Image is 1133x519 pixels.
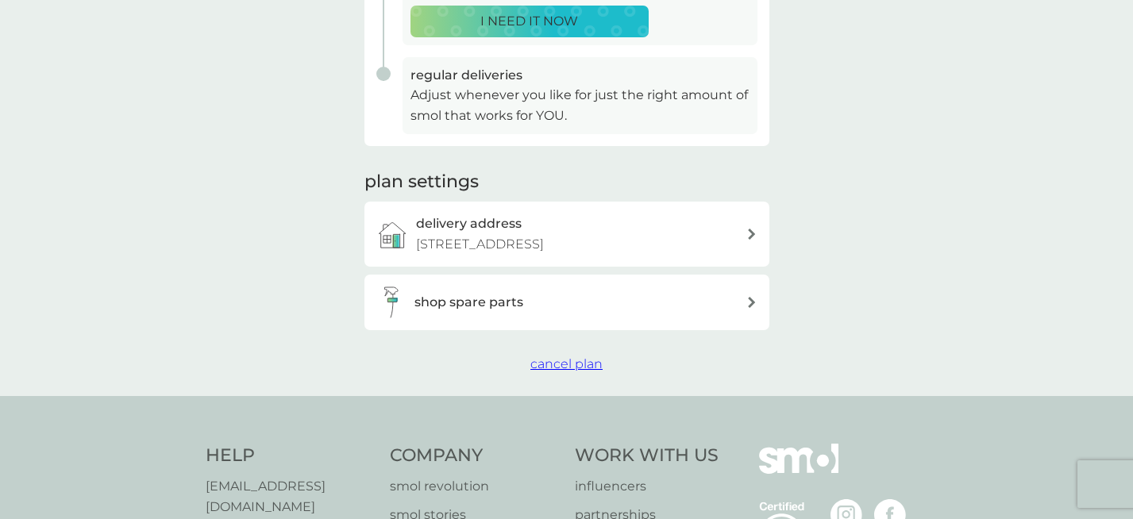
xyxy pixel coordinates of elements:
[364,202,769,266] a: delivery address[STREET_ADDRESS]
[480,11,578,32] p: I NEED IT NOW
[416,213,522,234] h3: delivery address
[410,6,649,37] button: I NEED IT NOW
[390,476,559,497] a: smol revolution
[364,275,769,330] button: shop spare parts
[530,356,603,371] span: cancel plan
[416,234,544,255] p: [STREET_ADDRESS]
[575,476,719,497] a: influencers
[759,444,838,498] img: smol
[364,170,479,194] h2: plan settings
[414,292,523,313] h3: shop spare parts
[390,444,559,468] h4: Company
[575,444,719,468] h4: Work With Us
[206,444,375,468] h4: Help
[530,354,603,375] button: cancel plan
[206,476,375,517] a: [EMAIL_ADDRESS][DOMAIN_NAME]
[410,65,750,86] h3: regular deliveries
[410,85,750,125] p: Adjust whenever you like for just the right amount of smol that works for YOU.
